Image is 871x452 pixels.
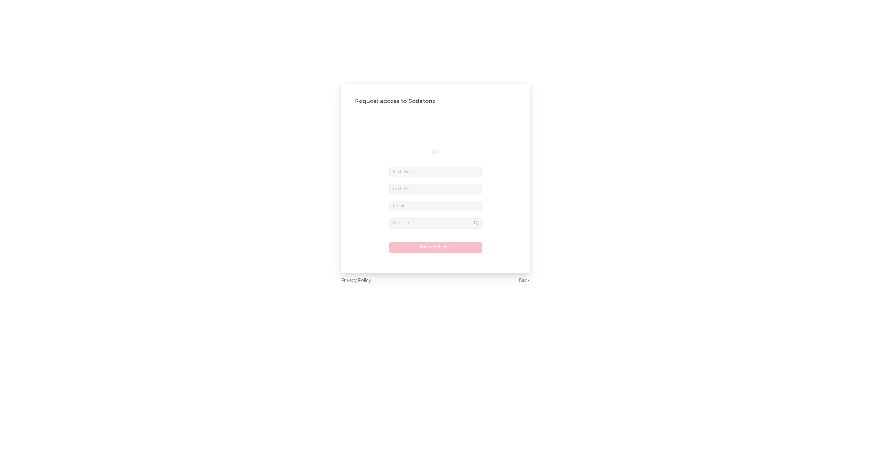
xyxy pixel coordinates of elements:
[389,184,482,194] input: Last Name
[389,201,482,211] input: Email
[389,218,482,229] input: Division
[355,97,516,106] div: Request access to Sodatone
[389,242,482,253] button: Request Access
[389,148,482,157] div: OR
[341,277,371,285] a: Privacy Policy
[519,277,530,285] a: Back
[389,167,482,177] input: First Name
